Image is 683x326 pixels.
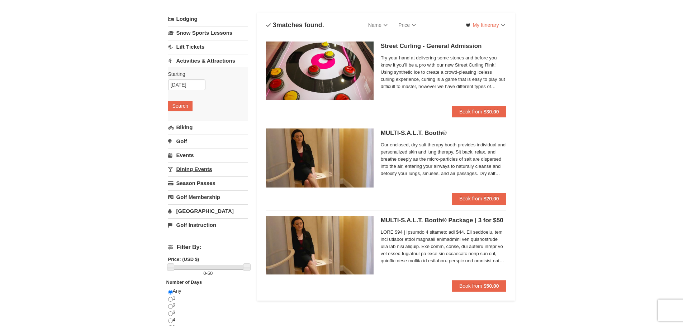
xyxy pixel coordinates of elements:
a: Lodging [168,13,248,25]
span: 50 [208,271,213,276]
span: 3 [273,21,276,29]
strong: $20.00 [484,196,499,201]
strong: Number of Days [166,279,202,285]
a: Golf Instruction [168,218,248,232]
span: Try your hand at delivering some stones and before you know it you’ll be a pro with our new Stree... [381,54,506,90]
span: Our enclosed, dry salt therapy booth provides individual and personalized skin and lung therapy. ... [381,141,506,177]
h4: Filter By: [168,244,248,250]
button: Book from $50.00 [452,280,506,292]
button: Book from $20.00 [452,193,506,204]
span: Book from [459,196,482,201]
strong: $30.00 [484,109,499,115]
h5: MULTI-S.A.L.T. Booth® [381,130,506,137]
a: Golf [168,135,248,148]
a: Price [393,18,421,32]
strong: Price: (USD $) [168,257,199,262]
a: [GEOGRAPHIC_DATA] [168,204,248,218]
img: 6619873-480-72cc3260.jpg [266,128,374,187]
label: - [168,270,248,277]
h5: Street Curling - General Admission [381,43,506,50]
span: 0 [203,271,206,276]
h4: matches found. [266,21,324,29]
img: 6619873-585-86820cc0.jpg [266,216,374,274]
button: Search [168,101,193,111]
span: Book from [459,283,482,289]
a: Dining Events [168,162,248,176]
h5: MULTI-S.A.L.T. Booth® Package | 3 for $50 [381,217,506,224]
a: Golf Membership [168,190,248,204]
a: Lift Tickets [168,40,248,53]
a: Biking [168,121,248,134]
strong: $50.00 [484,283,499,289]
button: Book from $30.00 [452,106,506,117]
span: LORE $94 | Ipsumdo 4 sitametc adi $44. Eli seddoeiu, tem inci utlabor etdol magnaali enimadmini v... [381,229,506,264]
img: 15390471-88-44377514.jpg [266,42,374,100]
a: Events [168,149,248,162]
a: My Itinerary [461,20,509,30]
a: Activities & Attractions [168,54,248,67]
span: Book from [459,109,482,115]
a: Snow Sports Lessons [168,26,248,39]
label: Starting [168,70,243,78]
a: Name [363,18,393,32]
a: Season Passes [168,176,248,190]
